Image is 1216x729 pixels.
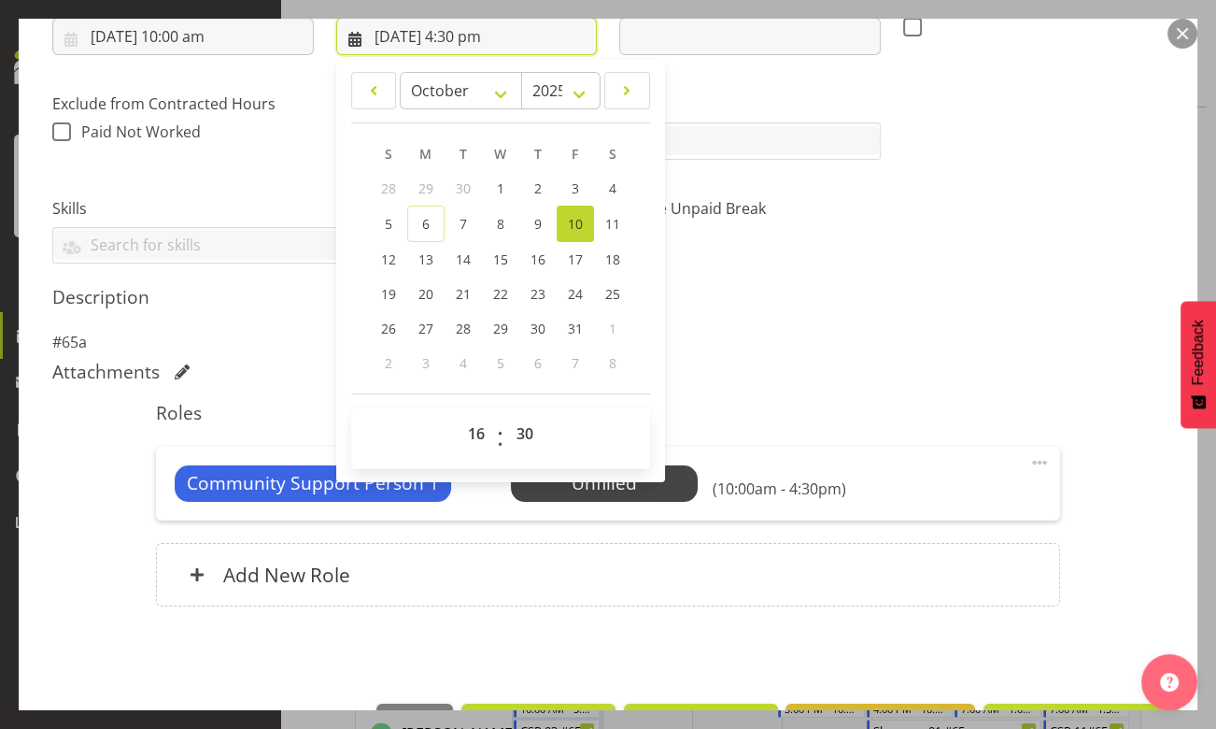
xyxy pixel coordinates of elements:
a: 9 [519,206,557,242]
span: 22 [493,285,508,303]
h6: (10:00am - 4:30pm) [713,479,846,498]
span: 21 [456,285,471,303]
span: 16 [530,250,545,268]
span: S [385,145,392,163]
a: 17 [557,242,594,277]
span: 25 [605,285,620,303]
a: 28 [445,311,482,346]
a: 22 [482,277,519,311]
a: 15 [482,242,519,277]
a: 2 [519,171,557,206]
span: 29 [418,179,433,197]
h5: Roles [156,402,1060,424]
span: W [494,145,506,163]
a: 8 [482,206,519,242]
span: 10 [568,215,583,233]
h5: Description [52,286,1164,308]
label: Skills [52,197,597,220]
a: 11 [594,206,631,242]
h5: Attachments [52,361,160,383]
button: Feedback - Show survey [1181,301,1216,428]
span: 2 [534,179,542,197]
a: 13 [407,242,445,277]
span: 6 [534,354,542,372]
span: 3 [422,354,430,372]
span: 30 [456,179,471,197]
label: Enable Unpaid Break [619,197,881,220]
span: 8 [497,215,504,233]
a: 16 [519,242,557,277]
a: 12 [370,242,407,277]
a: 29 [482,311,519,346]
a: 27 [407,311,445,346]
input: Search for skills [53,231,596,260]
span: 18 [605,250,620,268]
input: Click to select... [52,18,314,55]
span: 15 [493,250,508,268]
span: M [419,145,431,163]
span: 1 [609,320,616,337]
span: 4 [609,179,616,197]
span: F [572,145,578,163]
span: 27 [418,320,433,337]
span: 11 [605,215,620,233]
a: 21 [445,277,482,311]
span: 8 [609,354,616,372]
span: 2 [385,354,392,372]
span: 7 [572,354,579,372]
span: 31 [568,320,583,337]
span: Feedback [1190,320,1207,385]
a: 1 [482,171,519,206]
span: 29 [493,320,508,337]
span: 1 [497,179,504,197]
span: S [609,145,616,163]
a: 4 [594,171,631,206]
span: : [497,415,503,462]
a: 6 [407,206,445,242]
a: 7 [445,206,482,242]
span: 5 [385,215,392,233]
a: 20 [407,277,445,311]
a: 31 [557,311,594,346]
h6: Add New Role [223,563,350,587]
a: 25 [594,277,631,311]
span: 17 [568,250,583,268]
span: T [460,145,467,163]
p: #65a [52,331,1164,353]
span: 12 [381,250,396,268]
span: 30 [530,320,545,337]
span: 28 [456,320,471,337]
span: 14 [456,250,471,268]
span: T [534,145,542,163]
span: Community Support Person 1 [187,470,439,497]
span: 13 [418,250,433,268]
span: Paid Not Worked [81,121,201,142]
span: 3 [572,179,579,197]
span: 9 [534,215,542,233]
a: 5 [370,206,407,242]
input: Click to select... [336,18,598,55]
span: 26 [381,320,396,337]
a: 26 [370,311,407,346]
a: 30 [519,311,557,346]
span: Unfilled [572,470,637,495]
span: 28 [381,179,396,197]
a: 10 [557,206,594,242]
span: 24 [568,285,583,303]
span: 4 [460,354,467,372]
a: 23 [519,277,557,311]
span: 5 [497,354,504,372]
img: help-xxl-2.png [1160,673,1179,692]
label: Exclude from Contracted Hours [52,93,314,115]
a: 24 [557,277,594,311]
span: 20 [418,285,433,303]
a: 19 [370,277,407,311]
a: 14 [445,242,482,277]
span: 7 [460,215,467,233]
a: 3 [557,171,594,206]
span: 6 [422,215,430,233]
span: 23 [530,285,545,303]
span: 19 [381,285,396,303]
a: 18 [594,242,631,277]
